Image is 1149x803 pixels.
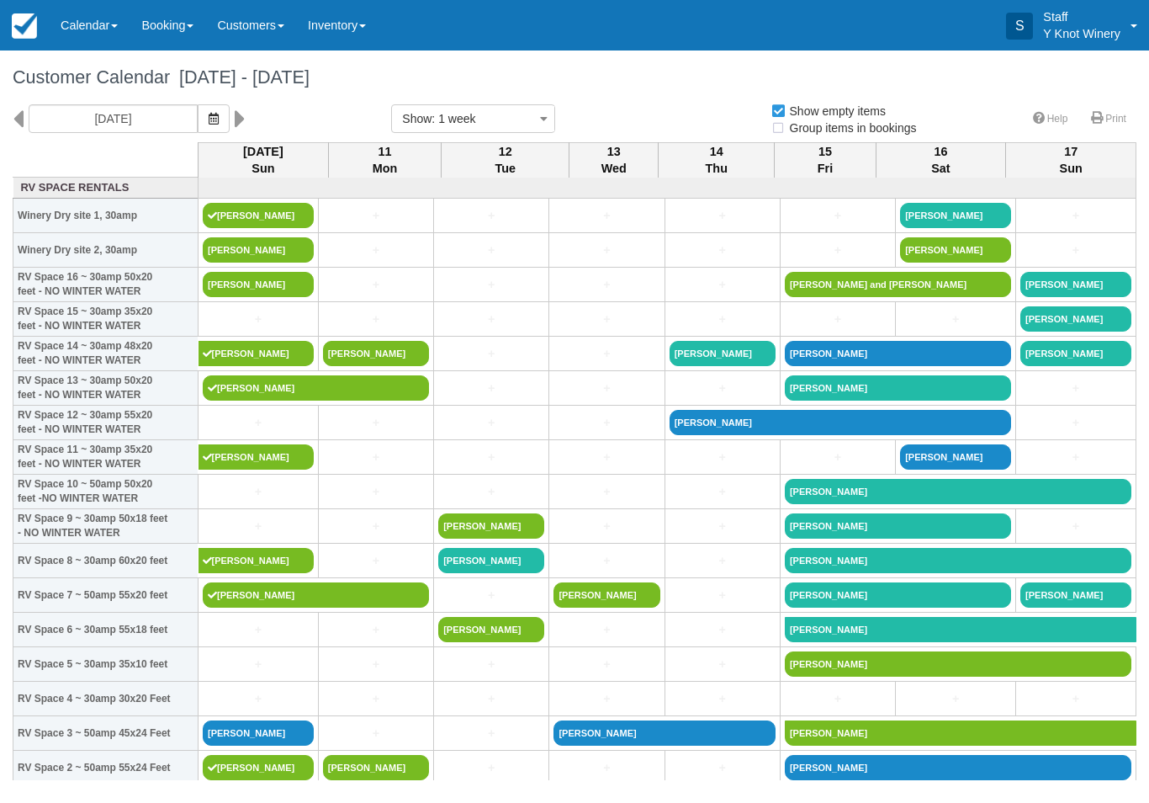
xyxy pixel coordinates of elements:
a: + [438,656,544,673]
a: + [438,276,544,294]
a: [PERSON_NAME] [670,341,776,366]
th: 15 Fri [775,142,876,178]
th: RV Space 6 ~ 30amp 55x18 feet [13,613,199,647]
a: + [553,552,659,570]
a: [PERSON_NAME] [203,755,314,780]
a: + [323,449,429,466]
a: + [203,621,314,639]
a: [PERSON_NAME] [203,203,314,228]
a: + [553,690,659,708]
th: Winery Dry site 1, 30amp [13,199,199,233]
a: [PERSON_NAME] [785,548,1131,573]
th: 11 Mon [328,142,441,178]
a: + [323,690,429,708]
a: + [323,621,429,639]
a: + [553,276,659,294]
a: + [670,587,776,604]
a: [PERSON_NAME] and [PERSON_NAME] [785,272,1011,297]
a: + [203,483,314,501]
a: + [785,449,891,466]
a: + [438,345,544,363]
a: + [553,242,659,259]
a: [PERSON_NAME] [199,444,314,470]
a: + [203,311,314,328]
a: [PERSON_NAME] [670,410,1011,435]
a: + [785,311,891,328]
a: + [438,414,544,432]
a: + [1020,242,1131,259]
a: [PERSON_NAME] [785,755,1131,780]
a: [PERSON_NAME] [785,651,1131,677]
a: + [670,242,776,259]
a: [PERSON_NAME] [900,203,1011,228]
a: + [1020,207,1131,225]
a: + [670,276,776,294]
th: 16 Sat [876,142,1006,178]
a: + [785,690,891,708]
a: + [785,207,891,225]
a: + [323,483,429,501]
h1: Customer Calendar [13,67,1136,88]
a: [PERSON_NAME] [785,375,1011,401]
a: + [438,690,544,708]
a: + [323,725,429,742]
a: + [203,690,314,708]
img: checkfront-main-nav-mini-logo.png [12,13,37,39]
a: Print [1081,107,1136,131]
th: RV Space 4 ~ 30amp 30x20 Feet [13,682,199,716]
a: + [323,311,429,328]
a: + [323,207,429,225]
a: + [553,345,659,363]
a: + [785,242,891,259]
a: [PERSON_NAME] [203,237,314,263]
a: + [1020,690,1131,708]
th: RV Space 12 ~ 30amp 55x20 feet - NO WINTER WATER [13,406,199,440]
th: [DATE] Sun [199,142,329,178]
a: [PERSON_NAME] [438,513,544,539]
a: + [438,207,544,225]
a: + [438,587,544,604]
th: RV Space 8 ~ 30amp 60x20 feet [13,544,199,578]
span: Group items in bookings [770,121,930,133]
p: Y Knot Winery [1043,25,1120,42]
a: + [553,414,659,432]
th: 13 Wed [569,142,659,178]
a: [PERSON_NAME] [438,548,544,573]
a: [PERSON_NAME] [900,237,1011,263]
th: RV Space 2 ~ 50amp 55x24 Feet [13,751,199,785]
th: RV Space 7 ~ 50amp 55x20 feet [13,578,199,613]
a: + [553,656,659,673]
a: + [553,518,659,535]
a: + [670,483,776,501]
a: + [1020,449,1131,466]
a: + [323,656,429,673]
a: [PERSON_NAME] [785,513,1011,539]
a: + [438,380,544,397]
a: + [203,414,314,432]
a: + [553,311,659,328]
a: RV Space Rentals [18,180,194,196]
button: Show: 1 week [391,104,555,133]
a: + [323,552,429,570]
a: + [553,621,659,639]
span: Show [402,112,432,125]
th: 17 Sun [1006,142,1136,178]
th: RV Space 9 ~ 30amp 50x18 feet - NO WINTER WATER [13,509,199,544]
a: [PERSON_NAME] [1020,272,1131,297]
a: [PERSON_NAME] [438,617,544,642]
a: [PERSON_NAME] [203,721,314,746]
label: Group items in bookings [770,115,928,141]
th: RV Space 15 ~ 30amp 35x20 feet - NO WINTER WATER [13,302,199,337]
th: Winery Dry site 2, 30amp [13,233,199,268]
a: + [670,621,776,639]
th: RV Space 14 ~ 30amp 48x20 feet - NO WINTER WATER [13,337,199,371]
a: + [670,380,776,397]
a: [PERSON_NAME] [785,721,1136,746]
a: + [438,449,544,466]
a: + [670,656,776,673]
th: RV Space 13 ~ 30amp 50x20 feet - NO WINTER WATER [13,371,199,406]
a: + [670,690,776,708]
th: 14 Thu [659,142,775,178]
a: + [670,207,776,225]
a: + [553,449,659,466]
